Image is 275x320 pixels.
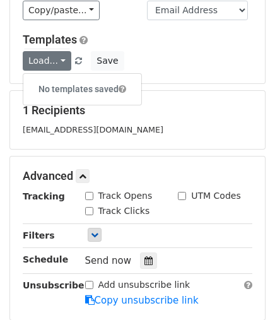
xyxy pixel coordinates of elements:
a: Copy/paste... [23,1,100,20]
strong: Schedule [23,254,68,264]
div: 聊天小工具 [212,259,275,320]
strong: Tracking [23,191,65,201]
h6: No templates saved [23,79,141,100]
iframe: Chat Widget [212,259,275,320]
a: Templates [23,33,77,46]
h5: Advanced [23,169,252,183]
h5: 1 Recipients [23,104,252,117]
strong: Unsubscribe [23,280,85,290]
label: Add unsubscribe link [98,278,190,292]
label: UTM Codes [191,189,240,203]
button: Save [91,51,124,71]
a: Copy unsubscribe link [85,295,199,306]
strong: Filters [23,230,55,240]
small: [EMAIL_ADDRESS][DOMAIN_NAME] [23,125,163,134]
label: Track Clicks [98,204,150,218]
a: Load... [23,51,71,71]
label: Track Opens [98,189,153,203]
span: Send now [85,255,132,266]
